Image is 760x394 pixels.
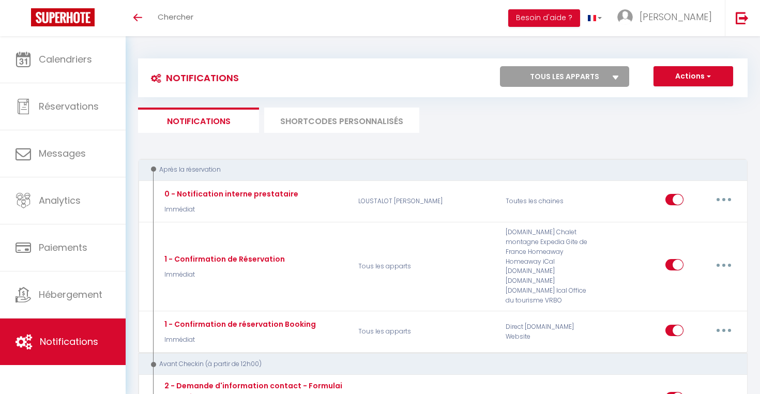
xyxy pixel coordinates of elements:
[162,205,298,215] p: Immédiat
[39,241,87,254] span: Paiements
[352,228,499,306] p: Tous les apparts
[148,165,726,175] div: Après la réservation
[508,9,580,27] button: Besoin d'aide ?
[717,351,760,394] iframe: LiveChat chat widget
[31,8,95,26] img: Super Booking
[39,288,102,301] span: Hébergement
[148,359,726,369] div: Avant Checkin (à partir de 12h00)
[158,11,193,22] span: Chercher
[138,108,259,133] li: Notifications
[162,270,285,280] p: Immédiat
[640,10,712,23] span: [PERSON_NAME]
[39,53,92,66] span: Calendriers
[162,188,298,200] div: 0 - Notification interne prestataire
[264,108,419,133] li: SHORTCODES PERSONNALISÉS
[40,335,98,348] span: Notifications
[617,9,633,25] img: ...
[162,319,316,330] div: 1 - Confirmation de réservation Booking
[146,66,239,89] h3: Notifications
[499,228,597,306] div: [DOMAIN_NAME] Chalet montagne Expedia Gite de France Homeaway Homeaway iCal [DOMAIN_NAME] [DOMAIN...
[352,317,499,347] p: Tous les apparts
[499,317,597,347] div: Direct [DOMAIN_NAME] Website
[39,100,99,113] span: Réservations
[352,186,499,216] p: LOUSTALOT [PERSON_NAME]
[736,11,749,24] img: logout
[162,335,316,345] p: Immédiat
[653,66,733,87] button: Actions
[39,147,86,160] span: Messages
[499,186,597,216] div: Toutes les chaines
[39,194,81,207] span: Analytics
[162,253,285,265] div: 1 - Confirmation de Réservation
